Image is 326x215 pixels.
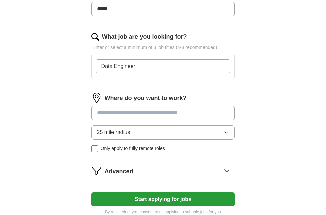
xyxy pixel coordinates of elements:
span: Advanced [105,167,133,176]
label: What job are you looking for? [102,32,187,41]
img: location.png [91,93,102,103]
label: Where do you want to work? [105,94,187,103]
img: search.png [91,33,99,41]
button: Start applying for jobs [91,192,235,206]
p: By registering, you consent to us applying to suitable jobs for you [91,209,235,215]
img: filter [91,165,102,176]
input: Type a job title and press enter [96,59,231,73]
p: Enter or select a minimum of 3 job titles (4-8 recommended) [91,44,235,51]
button: 25 mile radius [91,125,235,140]
input: Only apply to fully remote roles [91,145,98,152]
span: Only apply to fully remote roles [101,145,165,152]
span: 25 mile radius [97,128,130,137]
